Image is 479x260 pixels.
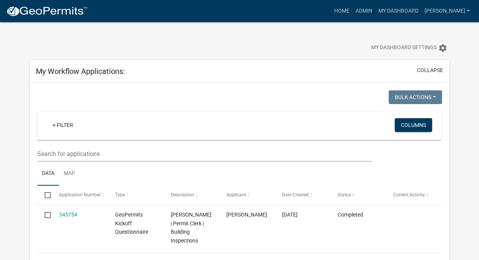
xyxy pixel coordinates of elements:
datatable-header-cell: Date Created [275,186,330,204]
datatable-header-cell: Current Activity [386,186,442,204]
span: GeoPermits Kickoff Questionnaire [115,212,148,235]
button: My Dashboard Settingssettings [365,40,453,55]
span: Type [115,192,125,197]
span: Date Created [282,192,309,197]
span: Status [338,192,351,197]
span: Completed [338,212,363,218]
a: + Filter [46,118,79,132]
datatable-header-cell: Type [107,186,163,204]
span: Description [171,192,194,197]
a: [PERSON_NAME] [421,4,473,18]
i: settings [438,43,447,53]
datatable-header-cell: Application Number [52,186,107,204]
span: 12/09/2024 [282,212,298,218]
span: Angela West [226,212,267,218]
datatable-header-cell: Select [37,186,52,204]
a: Map [59,162,80,186]
h5: My Workflow Applications: [36,67,125,76]
span: Applicant [226,192,246,197]
button: Columns [395,118,432,132]
button: Bulk Actions [389,90,442,104]
datatable-header-cell: Description [163,186,219,204]
span: My Dashboard Settings [371,43,437,53]
a: 345754 [59,212,77,218]
span: Current Activity [393,192,425,197]
a: Home [331,4,352,18]
a: My Dashboard [375,4,421,18]
button: collapse [417,66,443,74]
a: Data [37,162,59,186]
input: Search for applications [37,146,372,162]
span: Angela West | Permit Clerk | Building Inspections [171,212,211,244]
span: Application Number [59,192,101,197]
datatable-header-cell: Applicant [219,186,275,204]
a: Admin [352,4,375,18]
datatable-header-cell: Status [330,186,386,204]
